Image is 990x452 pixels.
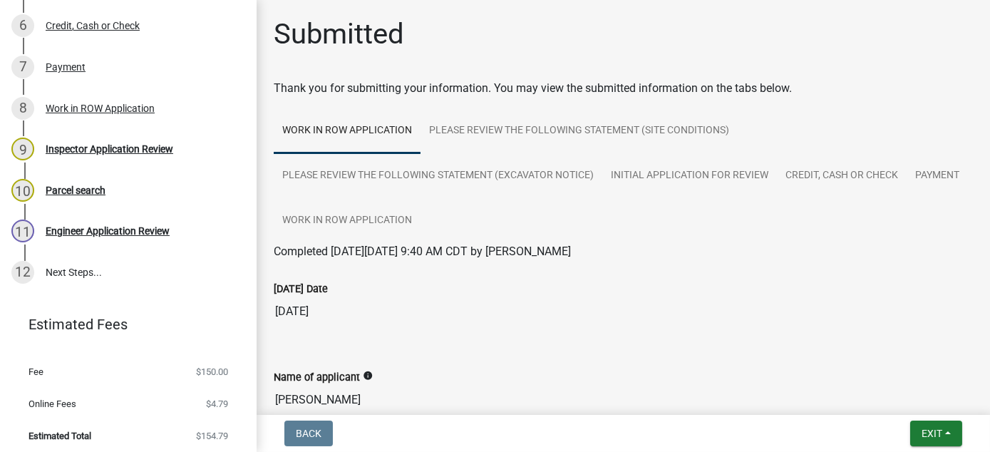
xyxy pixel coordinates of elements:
div: Credit, Cash or Check [46,21,140,31]
button: Back [284,421,333,446]
i: info [363,371,373,381]
span: $150.00 [196,367,228,376]
span: $4.79 [206,399,228,409]
a: Please review the following statement (Excavator Notice) [274,153,602,199]
a: Payment [907,153,968,199]
div: 8 [11,97,34,120]
span: Exit [922,428,942,439]
a: Work in ROW Application [274,198,421,244]
div: 7 [11,56,34,78]
span: Online Fees [29,399,76,409]
h1: Submitted [274,17,404,51]
span: Back [296,428,321,439]
label: [DATE] Date [274,284,328,294]
a: Initial application for review [602,153,777,199]
label: Name of applicant [274,373,360,383]
span: Fee [29,367,43,376]
div: 9 [11,138,34,160]
div: 10 [11,179,34,202]
div: Engineer Application Review [46,226,170,236]
div: Work in ROW Application [46,103,155,113]
div: Parcel search [46,185,105,195]
a: Estimated Fees [11,310,234,339]
div: Payment [46,62,86,72]
button: Exit [910,421,962,446]
div: 11 [11,220,34,242]
span: Completed [DATE][DATE] 9:40 AM CDT by [PERSON_NAME] [274,245,571,258]
div: 6 [11,14,34,37]
div: Inspector Application Review [46,144,173,154]
a: Please review the following statement (Site Conditions) [421,108,738,154]
span: Estimated Total [29,431,91,441]
div: 12 [11,261,34,284]
div: Thank you for submitting your information. You may view the submitted information on the tabs below. [274,80,973,97]
a: Work in ROW Application [274,108,421,154]
a: Credit, Cash or Check [777,153,907,199]
span: $154.79 [196,431,228,441]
